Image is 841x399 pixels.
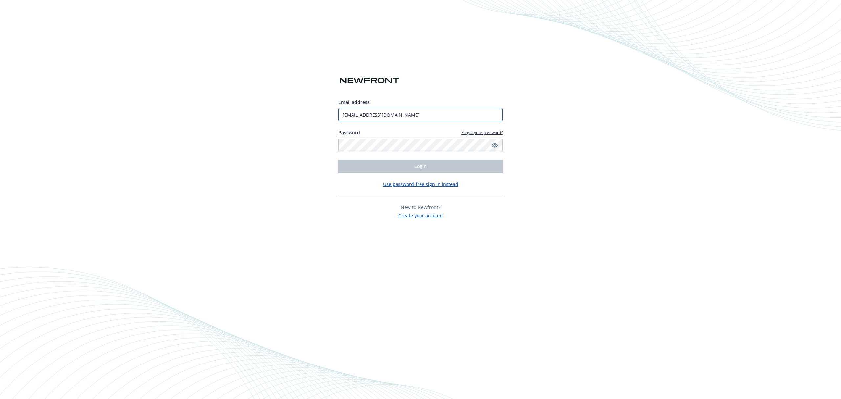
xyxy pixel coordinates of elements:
[338,129,360,136] label: Password
[338,108,503,121] input: Enter your email
[338,160,503,173] button: Login
[491,141,499,149] a: Show password
[383,181,458,188] button: Use password-free sign in instead
[414,163,427,169] span: Login
[401,204,440,210] span: New to Newfront?
[461,130,503,135] a: Forgot your password?
[338,139,503,152] input: Enter your password
[338,99,370,105] span: Email address
[398,211,443,219] button: Create your account
[338,75,400,86] img: Newfront logo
